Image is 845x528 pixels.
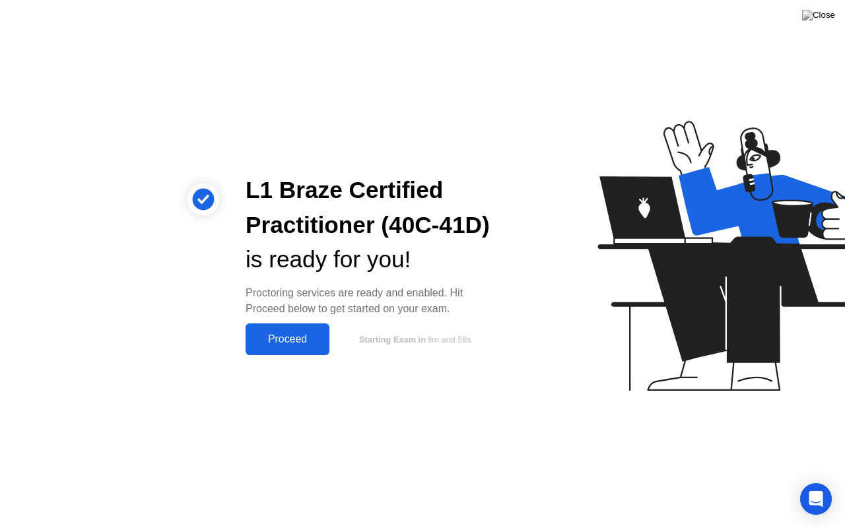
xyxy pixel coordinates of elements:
[246,242,491,277] div: is ready for you!
[246,285,491,317] div: Proctoring services are ready and enabled. Hit Proceed below to get started on your exam.
[246,323,329,355] button: Proceed
[427,335,471,345] span: 9m and 58s
[246,173,491,243] div: L1 Braze Certified Practitioner (40C-41D)
[802,10,835,20] img: Close
[800,483,832,515] div: Open Intercom Messenger
[250,333,325,345] div: Proceed
[336,327,491,352] button: Starting Exam in9m and 58s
